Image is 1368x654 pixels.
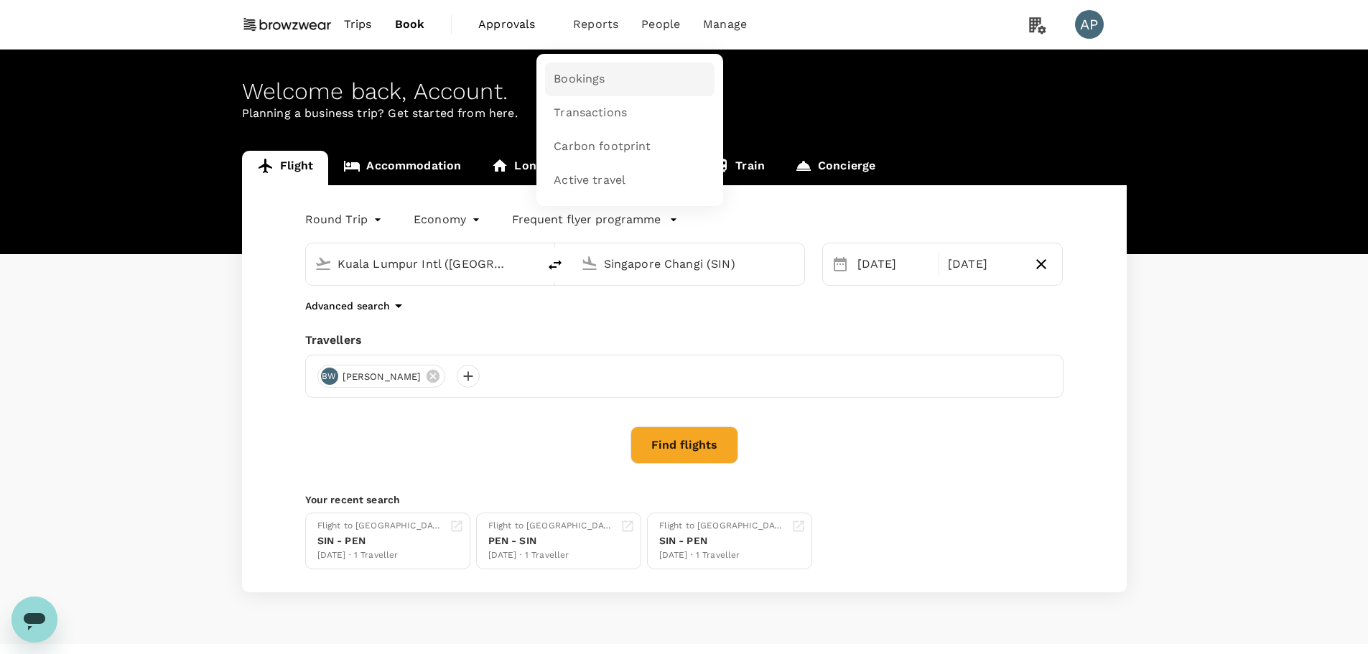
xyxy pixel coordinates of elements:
div: Travellers [305,332,1064,349]
div: [DATE] · 1 Traveller [317,548,444,563]
div: BW[PERSON_NAME] [317,365,446,388]
iframe: Button to launch messaging window [11,597,57,643]
a: Train [697,151,780,185]
span: Active travel [554,172,625,189]
span: Reports [573,16,618,33]
div: [DATE] · 1 Traveller [488,548,615,563]
span: Trips [344,16,372,33]
button: delete [538,248,572,282]
img: Browzwear Solutions Pte Ltd [242,9,332,40]
div: [DATE] [852,250,936,279]
span: People [641,16,680,33]
div: AP [1075,10,1104,39]
span: Book [395,16,425,33]
p: Your recent search [305,492,1064,507]
input: Depart from [338,253,508,275]
div: Flight to [GEOGRAPHIC_DATA] [488,519,615,533]
button: Find flights [631,426,738,464]
p: Frequent flyer programme [512,211,661,228]
a: Active travel [545,164,715,197]
input: Going to [604,253,774,275]
a: Transactions [545,96,715,130]
a: Bookings [545,62,715,96]
button: Open [528,262,531,265]
div: Flight to [GEOGRAPHIC_DATA] [317,519,444,533]
div: BW [321,368,338,385]
div: Flight to [GEOGRAPHIC_DATA] [659,519,786,533]
a: Long stay [476,151,586,185]
div: Round Trip [305,208,386,231]
span: [PERSON_NAME] [334,370,430,384]
p: Planning a business trip? Get started from here. [242,105,1127,122]
button: Frequent flyer programme [512,211,678,228]
span: Transactions [554,105,627,121]
div: SIN - PEN [317,533,444,548]
div: Economy [414,208,483,231]
span: Approvals [478,16,550,33]
button: Open [794,262,797,265]
span: Manage [703,16,747,33]
span: Bookings [554,71,605,88]
button: Advanced search [305,297,407,314]
a: Carbon footprint [545,130,715,164]
div: SIN - PEN [659,533,786,548]
a: Flight [242,151,329,185]
div: Welcome back , Account . [242,78,1127,105]
a: Concierge [780,151,890,185]
p: Advanced search [305,299,390,313]
div: [DATE] [942,250,1026,279]
span: Carbon footprint [554,139,651,155]
div: [DATE] · 1 Traveller [659,548,786,563]
a: Accommodation [328,151,476,185]
div: PEN - SIN [488,533,615,548]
